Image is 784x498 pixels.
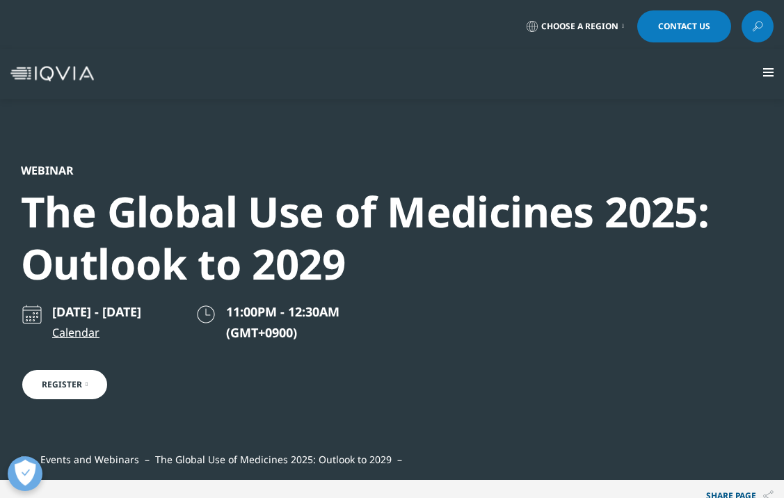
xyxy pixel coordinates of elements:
span: Choose a Region [541,21,618,32]
p: (GMT+0900) [226,324,339,341]
a: Register [21,369,109,401]
p: [DATE] - [DATE] [52,303,141,320]
button: 개방형 기본 설정 [8,456,42,491]
img: IQVIA Healthcare Information Technology and Pharma Clinical Research Company [10,66,94,81]
div: The Global Use of Medicines 2025: Outlook to 2029 [21,186,747,290]
a: Events and Webinars [40,453,139,466]
span: Contact Us [658,22,710,31]
span: 11:00PM - 12:30AM [226,303,339,320]
img: clock [195,303,217,326]
img: calendar [21,303,43,326]
a: Contact Us [637,10,731,42]
span: The Global Use of Medicines 2025: Outlook to 2029 [155,453,392,466]
div: Webinar [21,163,747,177]
a: Calendar [52,324,141,341]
